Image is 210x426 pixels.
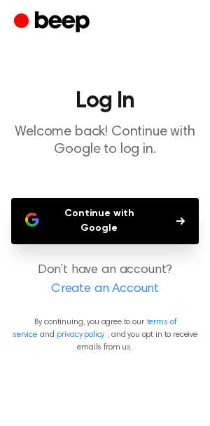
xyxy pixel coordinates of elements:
[11,316,199,354] p: By continuing, you agree to our and , and you opt in to receive emails from us.
[14,280,196,299] a: Create an Account
[11,90,199,112] h1: Log In
[57,331,104,339] a: privacy policy
[11,198,199,244] button: Continue with Google
[11,261,199,299] p: Don’t have an account?
[14,9,93,36] a: Beep
[11,124,199,159] p: Welcome back! Continue with Google to log in.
